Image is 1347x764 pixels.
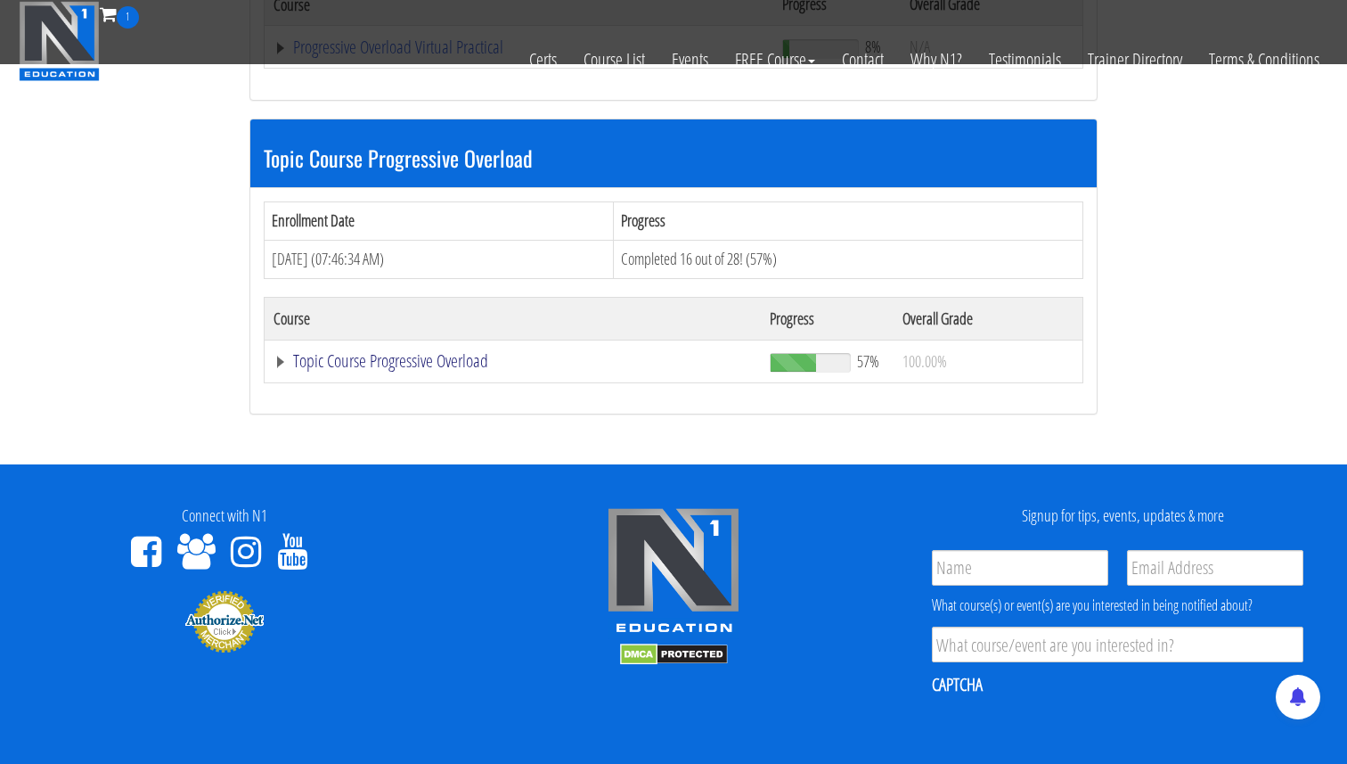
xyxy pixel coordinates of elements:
[911,507,1334,525] h4: Signup for tips, events, updates & more
[265,202,614,241] th: Enrollment Date
[264,146,1083,169] h3: Topic Course Progressive Overload
[265,240,614,278] td: [DATE] (07:46:34 AM)
[184,589,265,653] img: Authorize.Net Merchant - Click to Verify
[857,351,879,371] span: 57%
[932,595,1303,616] div: What course(s) or event(s) are you interested in being notified about?
[829,29,897,91] a: Contact
[932,673,983,696] label: CAPTCHA
[614,202,1083,241] th: Progress
[273,352,752,370] a: Topic Course Progressive Overload
[932,627,1303,662] input: What course/event are you interested in?
[932,550,1108,586] input: Name
[658,29,722,91] a: Events
[894,340,1082,382] td: 100.00%
[13,507,436,525] h4: Connect with N1
[761,297,894,340] th: Progress
[117,6,139,29] span: 1
[897,29,976,91] a: Why N1?
[1127,550,1303,586] input: Email Address
[516,29,570,91] a: Certs
[265,297,762,340] th: Course
[100,2,139,26] a: 1
[19,1,100,81] img: n1-education
[1074,29,1196,91] a: Trainer Directory
[976,29,1074,91] a: Testimonials
[614,240,1083,278] td: Completed 16 out of 28! (57%)
[894,297,1082,340] th: Overall Grade
[620,644,728,665] img: DMCA.com Protection Status
[607,507,740,639] img: n1-edu-logo
[570,29,658,91] a: Course List
[722,29,829,91] a: FREE Course
[1196,29,1333,91] a: Terms & Conditions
